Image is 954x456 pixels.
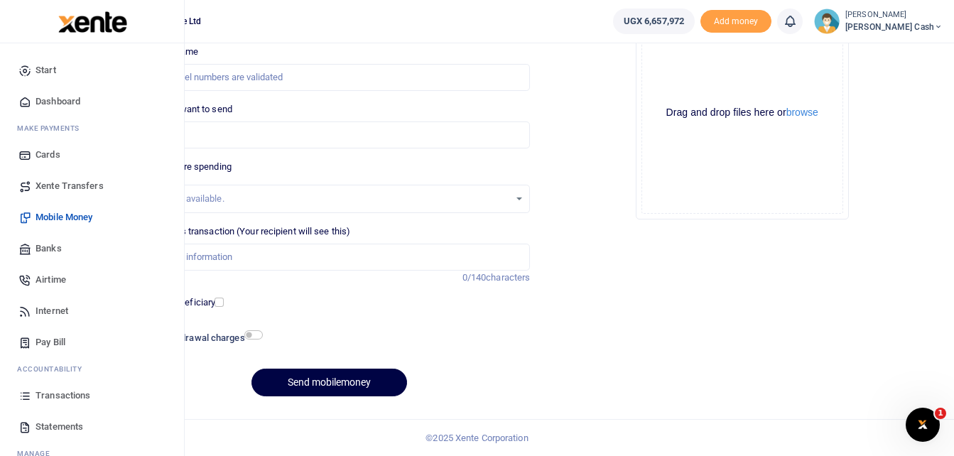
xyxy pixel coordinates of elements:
a: Internet [11,295,173,327]
small: [PERSON_NAME] [845,9,943,21]
span: Dashboard [36,94,80,109]
img: profile-user [814,9,840,34]
li: Wallet ballance [607,9,700,34]
a: UGX 6,657,972 [613,9,695,34]
div: No options available. [140,192,510,206]
span: characters [486,272,530,283]
h6: Include withdrawal charges [131,332,256,344]
a: Start [11,55,173,86]
span: [PERSON_NAME] Cash [845,21,943,33]
span: Internet [36,304,68,318]
iframe: Intercom live chat [906,408,940,442]
a: Add money [700,15,771,26]
li: Toup your wallet [700,10,771,33]
a: Mobile Money [11,202,173,233]
li: M [11,117,173,139]
span: Start [36,63,56,77]
span: 0/140 [462,272,487,283]
label: Memo for this transaction (Your recipient will see this) [129,224,351,239]
a: logo-small logo-large logo-large [57,16,127,26]
span: ake Payments [24,123,80,134]
div: File Uploader [636,6,849,219]
button: Send mobilemoney [251,369,407,396]
a: profile-user [PERSON_NAME] [PERSON_NAME] Cash [814,9,943,34]
a: Xente Transfers [11,170,173,202]
span: Pay Bill [36,335,65,349]
div: Drag and drop files here or [642,106,842,119]
a: Statements [11,411,173,443]
button: browse [786,107,818,117]
input: Enter extra information [129,244,531,271]
span: Add money [700,10,771,33]
span: 1 [935,408,946,419]
span: UGX 6,657,972 [624,14,684,28]
span: Cards [36,148,60,162]
span: Xente Transfers [36,179,104,193]
span: Mobile Money [36,210,92,224]
a: Airtime [11,264,173,295]
a: Dashboard [11,86,173,117]
li: Ac [11,358,173,380]
span: Airtime [36,273,66,287]
input: MTN & Airtel numbers are validated [129,64,531,91]
a: Cards [11,139,173,170]
a: Transactions [11,380,173,411]
input: UGX [129,121,531,148]
span: Transactions [36,389,90,403]
a: Banks [11,233,173,264]
span: Banks [36,241,62,256]
img: logo-large [58,11,127,33]
span: countability [28,364,82,374]
span: Statements [36,420,83,434]
a: Pay Bill [11,327,173,358]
